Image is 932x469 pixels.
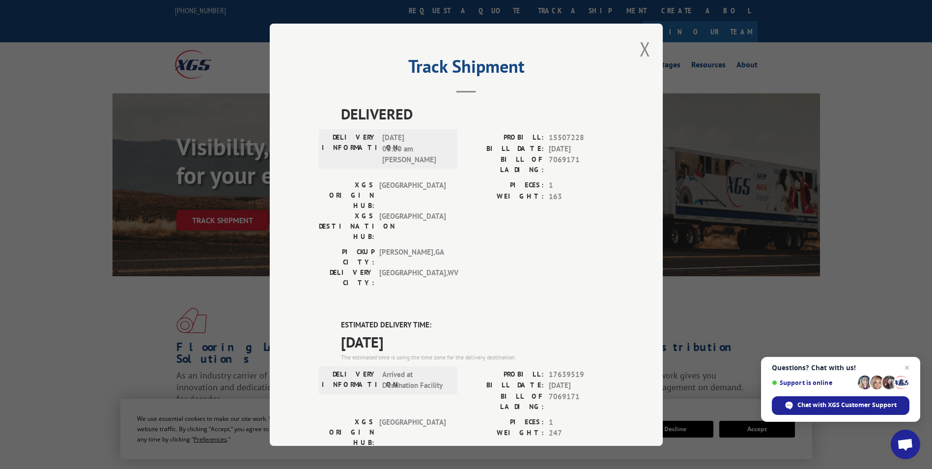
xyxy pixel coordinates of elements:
span: 247 [549,428,614,439]
label: BILL OF LADING: [466,154,544,175]
label: WEIGHT: [466,428,544,439]
span: [PERSON_NAME] , GA [379,247,446,267]
label: BILL DATE: [466,143,544,154]
span: Support is online [772,379,854,386]
label: BILL DATE: [466,380,544,391]
label: XGS ORIGIN HUB: [319,180,374,211]
span: Arrived at Destination Facility [382,369,449,391]
div: The estimated time is using the time zone for the delivery destination. [341,352,614,361]
span: [DATE] [341,330,614,352]
h2: Track Shipment [319,59,614,78]
span: 1 [549,416,614,428]
span: [GEOGRAPHIC_DATA] [379,211,446,242]
span: 17639519 [549,369,614,380]
span: [DATE] [549,380,614,391]
span: [GEOGRAPHIC_DATA] [379,180,446,211]
label: XGS DESTINATION HUB: [319,211,374,242]
span: 1 [549,180,614,191]
label: BILL OF LADING: [466,391,544,411]
div: Chat with XGS Customer Support [772,396,909,415]
span: 15507228 [549,132,614,144]
label: PROBILL: [466,369,544,380]
label: PICKUP CITY: [319,247,374,267]
span: [DATE] 06:20 am [PERSON_NAME] [382,132,449,166]
label: DELIVERY INFORMATION: [322,369,377,391]
span: Chat with XGS Customer Support [797,401,897,410]
span: 7069171 [549,154,614,175]
span: Close chat [901,362,913,374]
span: Questions? Chat with us! [772,364,909,372]
button: Close modal [640,36,650,62]
div: Open chat [891,430,920,459]
label: PIECES: [466,416,544,428]
span: 163 [549,191,614,202]
span: [GEOGRAPHIC_DATA] [379,416,446,447]
span: [GEOGRAPHIC_DATA] , WV [379,267,446,288]
label: ESTIMATED DELIVERY TIME: [341,320,614,331]
span: 7069171 [549,391,614,411]
label: WEIGHT: [466,191,544,202]
label: XGS ORIGIN HUB: [319,416,374,447]
span: DELIVERED [341,103,614,125]
label: PROBILL: [466,132,544,144]
label: DELIVERY INFORMATION: [322,132,377,166]
label: PIECES: [466,180,544,191]
label: DELIVERY CITY: [319,267,374,288]
span: [DATE] [549,143,614,154]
